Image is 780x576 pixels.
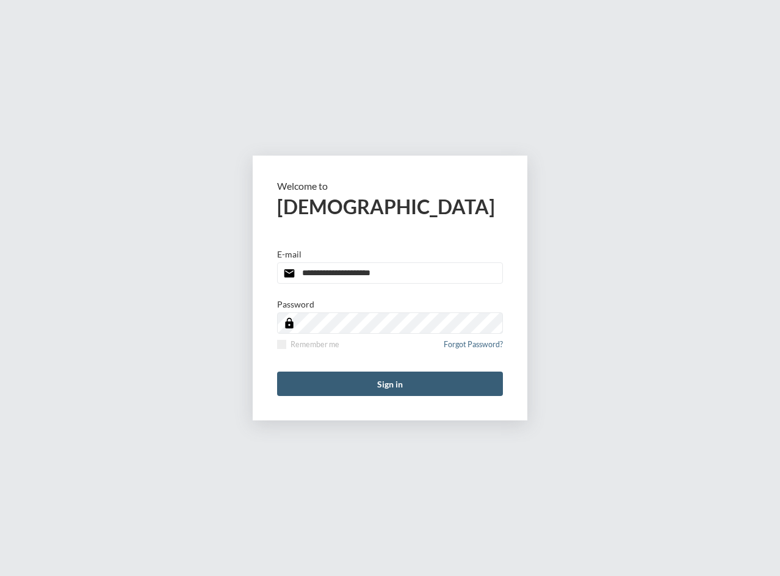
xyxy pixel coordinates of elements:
[277,249,302,259] p: E-mail
[277,180,503,192] p: Welcome to
[277,195,503,218] h2: [DEMOGRAPHIC_DATA]
[277,340,339,349] label: Remember me
[444,340,503,356] a: Forgot Password?
[277,372,503,396] button: Sign in
[277,299,314,309] p: Password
